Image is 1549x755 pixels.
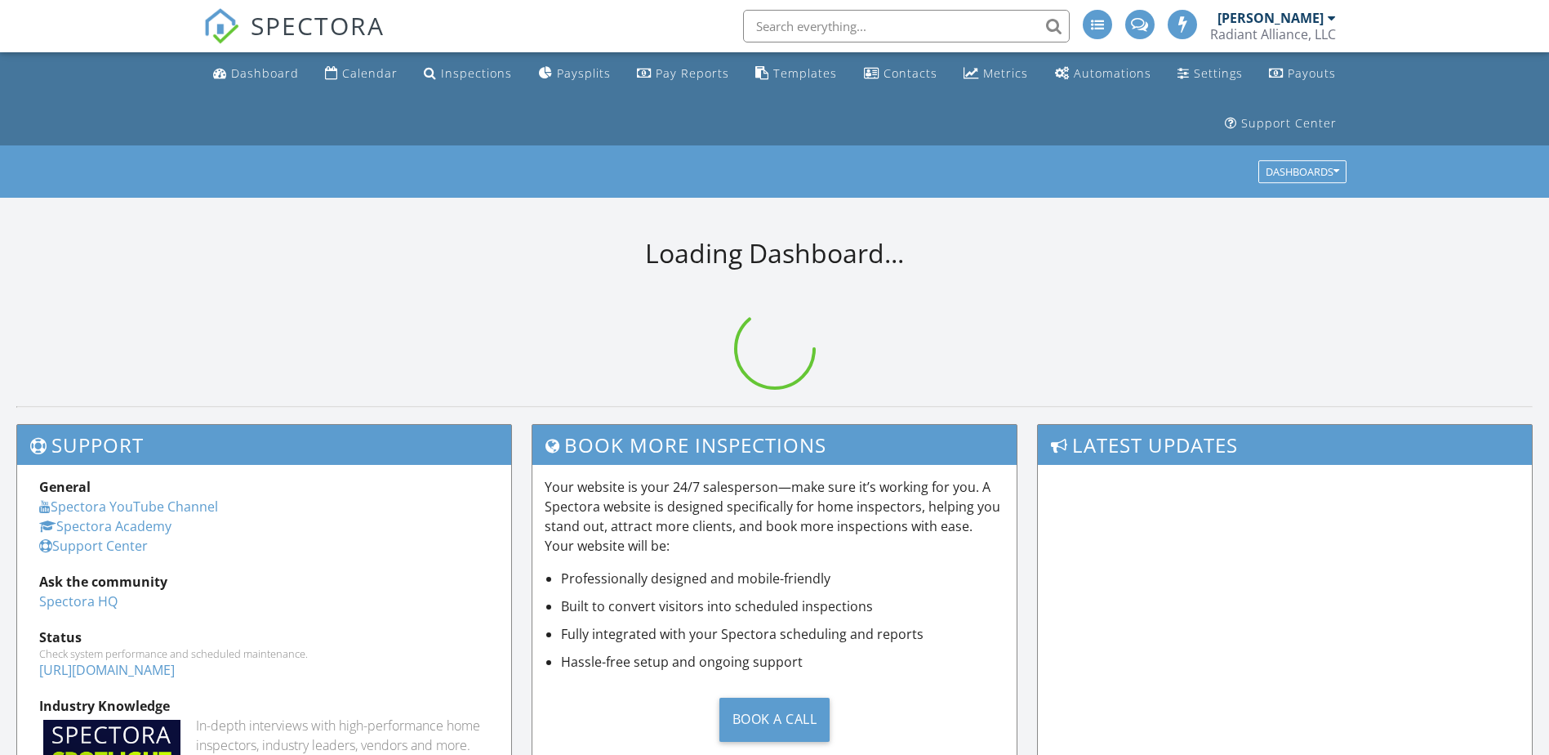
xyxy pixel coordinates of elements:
div: Calendar [342,65,398,81]
div: Payouts [1288,65,1336,81]
div: Ask the community [39,572,489,592]
div: Status [39,628,489,647]
a: Metrics [957,59,1035,89]
a: SPECTORA [203,22,385,56]
a: Contacts [857,59,944,89]
input: Search everything... [743,10,1070,42]
div: Check system performance and scheduled maintenance. [39,647,489,660]
a: Inspections [417,59,519,89]
a: Spectora YouTube Channel [39,498,218,516]
a: Support Center [39,537,148,555]
div: Inspections [441,65,512,81]
div: Templates [773,65,837,81]
div: Dashboard [231,65,299,81]
div: Metrics [983,65,1028,81]
div: [PERSON_NAME] [1217,10,1324,26]
a: Payouts [1262,59,1342,89]
a: Pay Reports [630,59,736,89]
div: Automations [1074,65,1151,81]
button: Dashboards [1258,161,1346,184]
h3: Latest Updates [1038,425,1532,465]
li: Professionally designed and mobile-friendly [561,569,1004,588]
li: Built to convert visitors into scheduled inspections [561,596,1004,616]
h3: Book More Inspections [532,425,1017,465]
div: Settings [1194,65,1243,81]
h3: Support [17,425,511,465]
a: Book a Call [545,685,1004,754]
a: Automations (Basic) [1048,59,1158,89]
a: Paysplits [532,59,617,89]
li: Hassle-free setup and ongoing support [561,652,1004,672]
div: Industry Knowledge [39,696,489,716]
a: Support Center [1218,109,1343,139]
a: Spectora HQ [39,592,118,610]
a: Dashboard [207,59,305,89]
div: Contacts [884,65,937,81]
img: The Best Home Inspection Software - Spectora [203,8,239,44]
div: Radiant Alliance, LLC [1210,26,1336,42]
div: Dashboards [1266,167,1339,178]
strong: General [39,478,91,496]
div: Paysplits [557,65,611,81]
a: Templates [749,59,843,89]
p: Your website is your 24/7 salesperson—make sure it’s working for you. A Spectora website is desig... [545,477,1004,556]
a: Settings [1171,59,1249,89]
div: Support Center [1241,115,1337,131]
a: Spectora Academy [39,517,171,535]
span: SPECTORA [251,8,385,42]
a: [URL][DOMAIN_NAME] [39,661,175,679]
li: Fully integrated with your Spectora scheduling and reports [561,624,1004,644]
div: Book a Call [719,698,830,742]
a: Calendar [318,59,404,89]
div: Pay Reports [656,65,729,81]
